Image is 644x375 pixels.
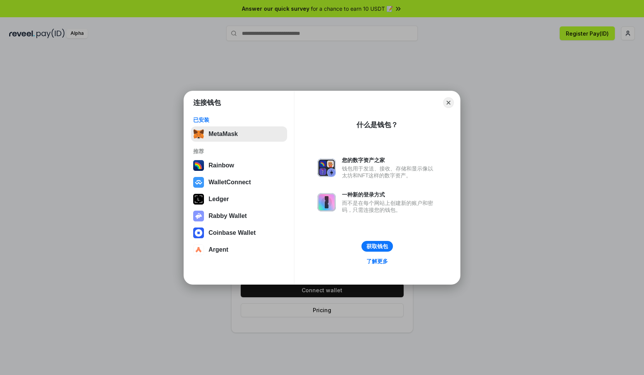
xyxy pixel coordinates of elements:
[356,120,398,129] div: 什么是钱包？
[362,256,393,266] a: 了解更多
[191,208,287,224] button: Rabby Wallet
[317,159,336,177] img: svg+xml,%3Csvg%20xmlns%3D%22http%3A%2F%2Fwww.w3.org%2F2000%2Fsvg%22%20fill%3D%22none%22%20viewBox...
[193,148,285,155] div: 推荐
[191,242,287,257] button: Argent
[366,258,388,265] div: 了解更多
[342,157,437,164] div: 您的数字资产之家
[193,98,221,107] h1: 连接钱包
[209,179,251,186] div: WalletConnect
[191,225,287,241] button: Coinbase Wallet
[191,158,287,173] button: Rainbow
[193,194,204,205] img: svg+xml,%3Csvg%20xmlns%3D%22http%3A%2F%2Fwww.w3.org%2F2000%2Fsvg%22%20width%3D%2228%22%20height%3...
[209,213,247,219] div: Rabby Wallet
[209,246,228,253] div: Argent
[366,243,388,250] div: 获取钱包
[209,131,238,138] div: MetaMask
[342,165,437,179] div: 钱包用于发送、接收、存储和显示像以太坊和NFT这样的数字资产。
[342,191,437,198] div: 一种新的登录方式
[193,160,204,171] img: svg+xml,%3Csvg%20width%3D%22120%22%20height%3D%22120%22%20viewBox%3D%220%200%20120%20120%22%20fil...
[191,126,287,142] button: MetaMask
[193,211,204,221] img: svg+xml,%3Csvg%20xmlns%3D%22http%3A%2F%2Fwww.w3.org%2F2000%2Fsvg%22%20fill%3D%22none%22%20viewBox...
[443,97,454,108] button: Close
[191,192,287,207] button: Ledger
[361,241,393,252] button: 获取钱包
[193,129,204,139] img: svg+xml,%3Csvg%20fill%3D%22none%22%20height%3D%2233%22%20viewBox%3D%220%200%2035%2033%22%20width%...
[191,175,287,190] button: WalletConnect
[209,196,229,203] div: Ledger
[317,193,336,211] img: svg+xml,%3Csvg%20xmlns%3D%22http%3A%2F%2Fwww.w3.org%2F2000%2Fsvg%22%20fill%3D%22none%22%20viewBox...
[209,162,234,169] div: Rainbow
[193,116,285,123] div: 已安装
[193,244,204,255] img: svg+xml,%3Csvg%20width%3D%2228%22%20height%3D%2228%22%20viewBox%3D%220%200%2028%2028%22%20fill%3D...
[342,200,437,213] div: 而不是在每个网站上创建新的账户和密码，只需连接您的钱包。
[193,228,204,238] img: svg+xml,%3Csvg%20width%3D%2228%22%20height%3D%2228%22%20viewBox%3D%220%200%2028%2028%22%20fill%3D...
[193,177,204,188] img: svg+xml,%3Csvg%20width%3D%2228%22%20height%3D%2228%22%20viewBox%3D%220%200%2028%2028%22%20fill%3D...
[209,229,256,236] div: Coinbase Wallet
